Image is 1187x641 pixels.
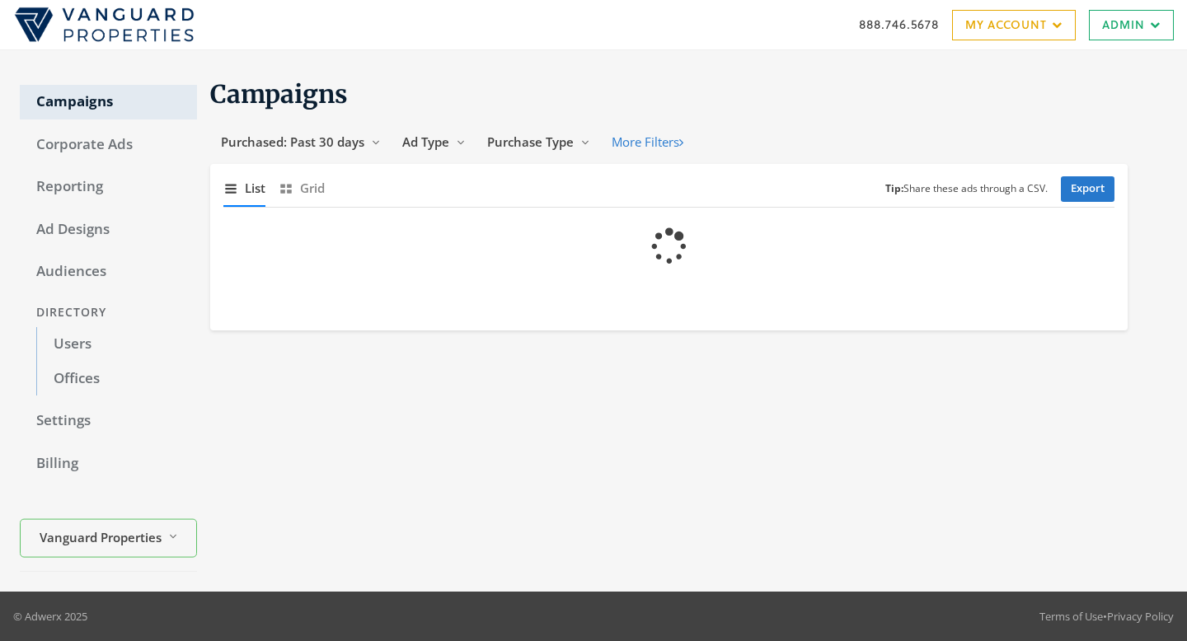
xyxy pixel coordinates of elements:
[221,133,364,150] span: Purchased: Past 30 days
[885,181,903,195] b: Tip:
[36,362,197,396] a: Offices
[300,179,325,198] span: Grid
[40,527,162,546] span: Vanguard Properties
[20,128,197,162] a: Corporate Ads
[20,213,197,247] a: Ad Designs
[36,327,197,362] a: Users
[245,179,265,198] span: List
[20,404,197,438] a: Settings
[13,7,195,43] img: Adwerx
[402,133,449,150] span: Ad Type
[20,297,197,328] div: Directory
[20,447,197,481] a: Billing
[392,127,476,157] button: Ad Type
[223,171,265,206] button: List
[20,255,197,289] a: Audiences
[20,170,197,204] a: Reporting
[210,78,348,110] span: Campaigns
[1039,609,1103,624] a: Terms of Use
[952,10,1076,40] a: My Account
[1039,608,1174,625] div: •
[1107,609,1174,624] a: Privacy Policy
[279,171,325,206] button: Grid
[210,127,392,157] button: Purchased: Past 30 days
[20,85,197,119] a: Campaigns
[885,181,1048,197] small: Share these ads through a CSV.
[476,127,601,157] button: Purchase Type
[1089,10,1174,40] a: Admin
[487,133,574,150] span: Purchase Type
[601,127,694,157] button: More Filters
[859,16,939,33] a: 888.746.5678
[13,608,87,625] p: © Adwerx 2025
[1061,176,1114,202] a: Export
[20,519,197,558] button: Vanguard Properties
